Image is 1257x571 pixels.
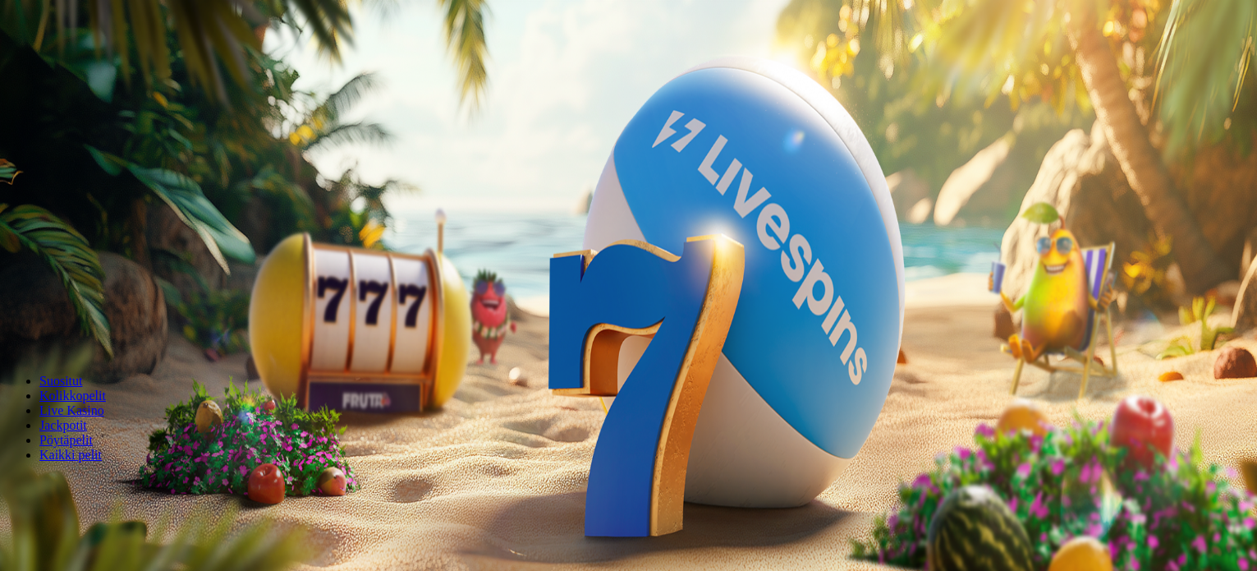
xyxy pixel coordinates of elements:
[39,448,102,462] a: Kaikki pelit
[7,346,1250,463] nav: Lobby
[39,418,87,432] a: Jackpotit
[39,403,104,417] a: Live Kasino
[7,346,1250,493] header: Lobby
[39,389,106,403] a: Kolikkopelit
[39,433,93,447] a: Pöytäpelit
[39,374,82,388] a: Suositut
